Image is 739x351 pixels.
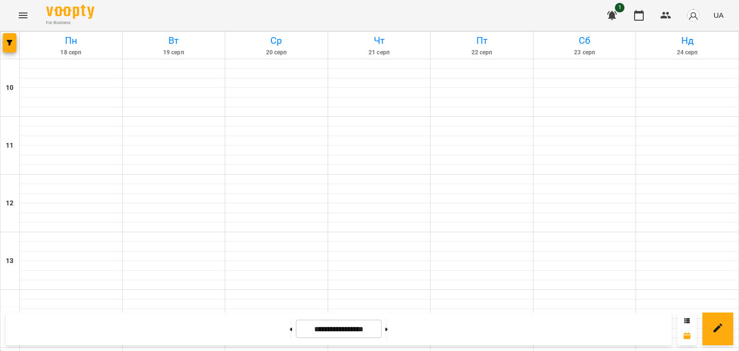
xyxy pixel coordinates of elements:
[637,33,737,48] h6: Нд
[21,48,121,57] h6: 18 серп
[6,198,13,209] h6: 12
[124,48,224,57] h6: 19 серп
[6,140,13,151] h6: 11
[687,9,700,22] img: avatar_s.png
[21,33,121,48] h6: Пн
[714,10,724,20] span: UA
[432,33,532,48] h6: Пт
[46,5,94,19] img: Voopty Logo
[710,6,727,24] button: UA
[227,33,326,48] h6: Ср
[432,48,532,57] h6: 22 серп
[535,33,635,48] h6: Сб
[535,48,635,57] h6: 23 серп
[6,83,13,93] h6: 10
[227,48,326,57] h6: 20 серп
[330,48,429,57] h6: 21 серп
[46,20,94,26] span: For Business
[124,33,224,48] h6: Вт
[6,256,13,266] h6: 13
[637,48,737,57] h6: 24 серп
[615,3,624,13] span: 1
[12,4,35,27] button: Menu
[330,33,429,48] h6: Чт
